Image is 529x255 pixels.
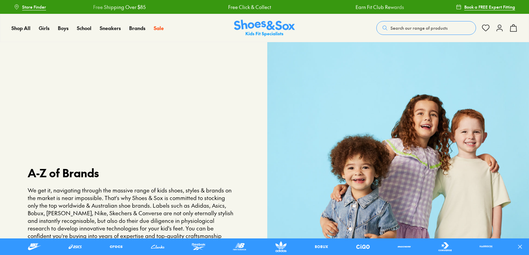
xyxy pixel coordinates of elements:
a: Free Click & Collect [228,3,271,11]
span: Girls [39,25,50,31]
a: Shoes & Sox [234,20,295,37]
span: Book a FREE Expert Fitting [464,4,515,10]
span: Store Finder [22,4,46,10]
a: Sneakers [100,25,121,32]
a: Shop All [11,25,30,32]
a: Boys [58,25,69,32]
p: A-Z of Brands [28,164,237,181]
span: Search our range of products [391,25,448,31]
img: SNS_Logo_Responsive.svg [234,20,295,37]
a: Store Finder [14,1,46,13]
a: Girls [39,25,50,32]
span: Shop All [11,25,30,31]
button: Search our range of products [376,21,476,35]
span: Sale [154,25,164,31]
span: Brands [129,25,145,31]
p: We get it, navigating through the massive range of kids shoes, styles & brands on the market is n... [28,187,237,247]
a: Earn Fit Club Rewards [355,3,404,11]
span: School [77,25,91,31]
span: Sneakers [100,25,121,31]
a: Sale [154,25,164,32]
span: Boys [58,25,69,31]
a: School [77,25,91,32]
a: Brands [129,25,145,32]
a: Book a FREE Expert Fitting [456,1,515,13]
a: Free Shipping Over $85 [93,3,145,11]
